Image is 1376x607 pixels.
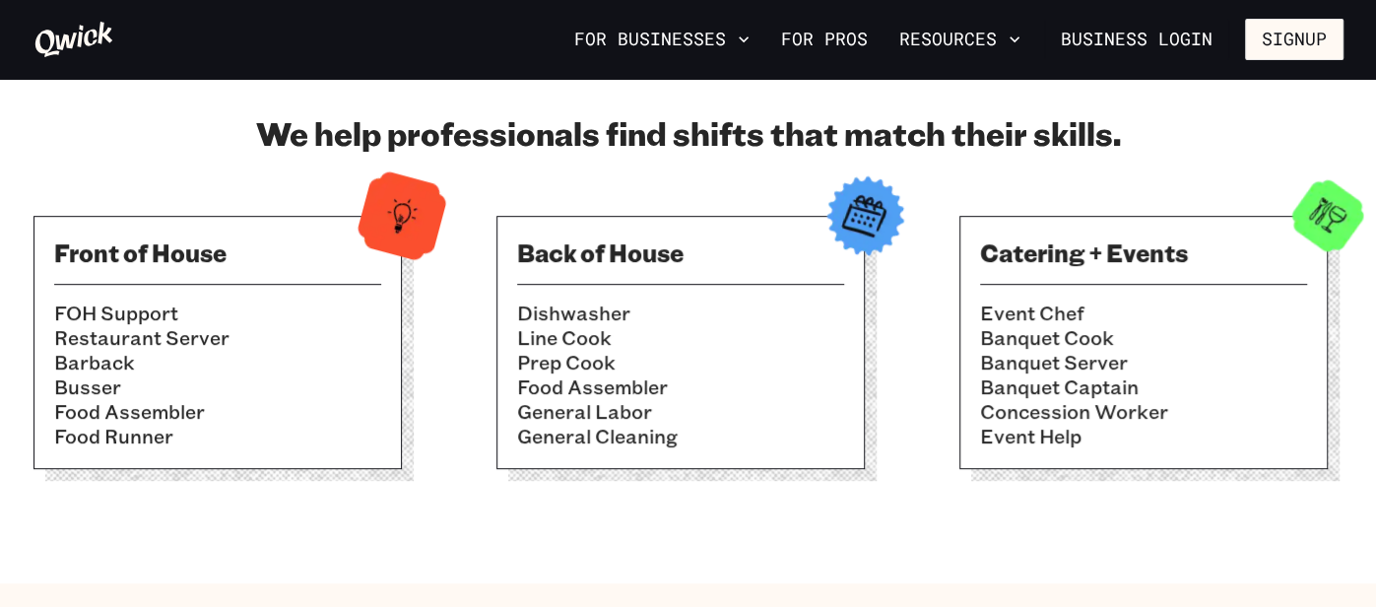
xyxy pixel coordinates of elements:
h2: We help professionals find shifts that match their skills. [33,113,1343,153]
li: Event Help [980,424,1307,448]
li: Banquet Captain [980,374,1307,399]
h3: Front of House [54,236,381,268]
li: FOH Support [54,301,381,325]
button: Signup [1245,19,1343,60]
a: For Pros [773,23,876,56]
a: Business Login [1044,19,1229,60]
li: Restaurant Server [54,325,381,350]
h3: Catering + Events [980,236,1307,268]
li: Prep Cook [517,350,844,374]
li: Barback [54,350,381,374]
li: Concession Worker [980,399,1307,424]
li: General Labor [517,399,844,424]
li: Line Cook [517,325,844,350]
li: Food Runner [54,424,381,448]
li: Dishwasher [517,301,844,325]
li: Banquet Cook [980,325,1307,350]
button: Resources [891,23,1028,56]
button: For Businesses [566,23,757,56]
li: Busser [54,374,381,399]
li: Banquet Server [980,350,1307,374]
li: Food Assembler [517,374,844,399]
li: Event Chef [980,301,1307,325]
li: General Cleaning [517,424,844,448]
li: Food Assembler [54,399,381,424]
h3: Back of House [517,236,844,268]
